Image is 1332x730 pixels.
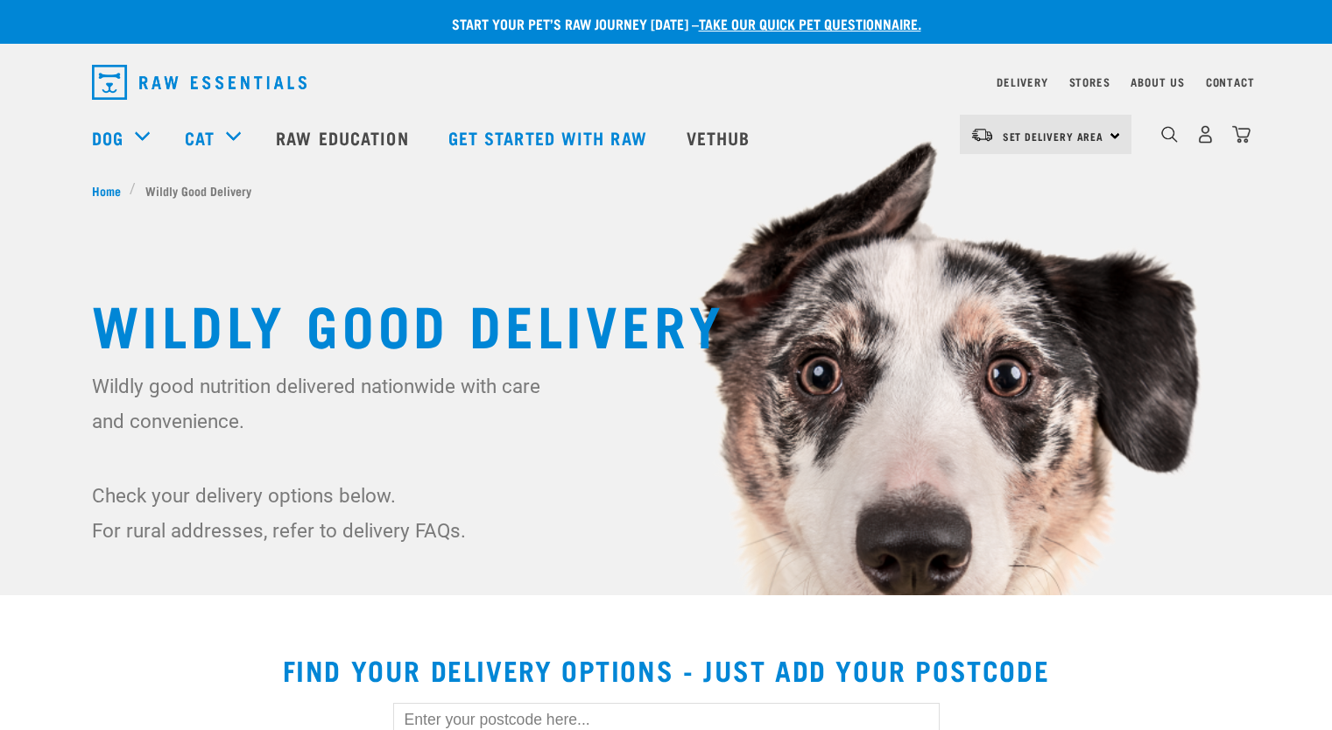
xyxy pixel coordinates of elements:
a: Cat [185,124,215,151]
a: Contact [1206,79,1255,85]
span: Set Delivery Area [1003,133,1104,139]
a: Get started with Raw [431,102,669,172]
img: home-icon-1@2x.png [1161,126,1178,143]
h2: Find your delivery options - just add your postcode [21,654,1311,685]
p: Wildly good nutrition delivered nationwide with care and convenience. [92,369,552,439]
p: Check your delivery options below. For rural addresses, refer to delivery FAQs. [92,478,552,548]
a: take our quick pet questionnaire. [699,19,921,27]
img: Raw Essentials Logo [92,65,307,100]
img: home-icon@2x.png [1232,125,1251,144]
a: Raw Education [258,102,430,172]
img: user.png [1196,125,1215,144]
img: van-moving.png [970,127,994,143]
nav: dropdown navigation [78,58,1255,107]
a: Vethub [669,102,772,172]
a: Stores [1069,79,1110,85]
a: Dog [92,124,123,151]
a: About Us [1131,79,1184,85]
h1: Wildly Good Delivery [92,291,1241,354]
a: Delivery [997,79,1047,85]
nav: breadcrumbs [92,181,1241,200]
a: Home [92,181,130,200]
span: Home [92,181,121,200]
